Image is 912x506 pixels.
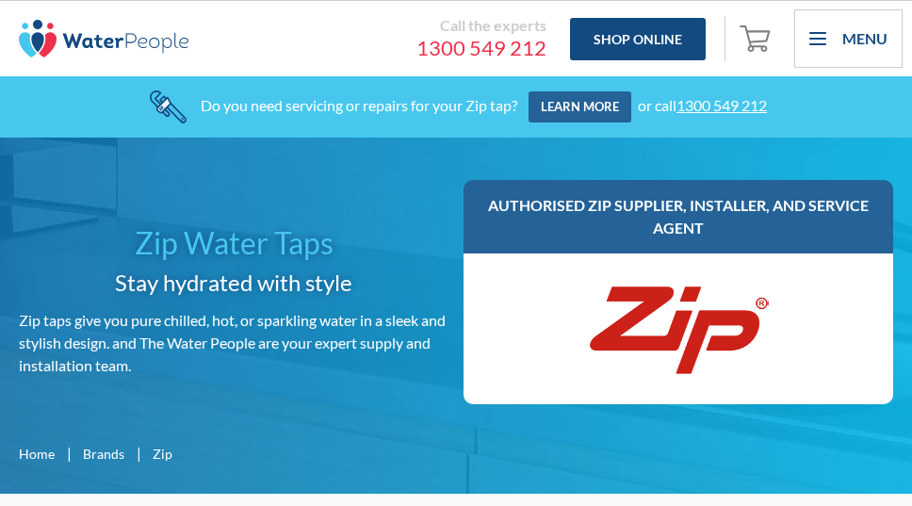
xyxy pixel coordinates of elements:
a: Brands [83,444,124,464]
div: Menu [842,27,888,50]
div: menu [794,9,903,68]
div: or call [638,96,767,114]
div: Do you need servicing or repairs for your Zip tap? [201,96,517,114]
a: 1300 549 212 [207,35,546,61]
h3: Authorised Zip supplier, installer, and service agent [482,194,874,239]
h2: Stay hydrated with style [19,266,448,300]
a: Open empty cart [735,16,780,61]
a: Learn more [529,91,631,123]
div: Call the experts [207,16,546,35]
a: Shop Online [570,18,706,60]
img: shopping cart [740,23,775,53]
a: Home [19,444,55,464]
img: The Water People [19,20,188,57]
h1: Zip Water Taps [19,220,448,266]
p: Zip taps give you pure chilled, hot, or sparkling water in a sleek and stylish design. and The Wa... [19,309,448,377]
div: | [134,442,143,465]
a: 1300 549 212 [676,96,767,114]
div: | [64,442,73,465]
div: Zip [153,444,172,464]
img: Zip [584,272,773,385]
